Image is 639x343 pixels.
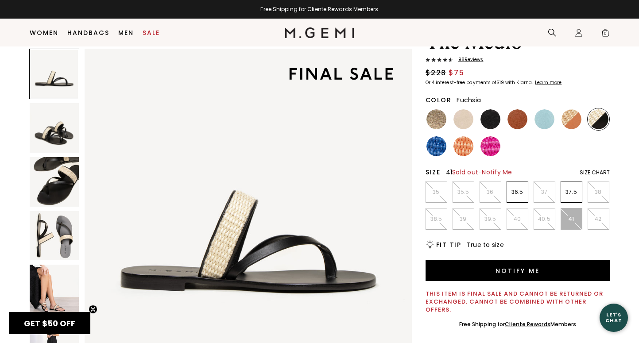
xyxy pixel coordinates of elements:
a: Handbags [67,29,109,36]
img: Capri Blue [534,109,554,129]
p: 38.5 [426,216,447,223]
img: Fuchsia [480,136,500,156]
span: True to size [467,240,504,249]
span: 0 [601,30,610,39]
img: Tan and Natural [562,109,581,129]
span: $75 [449,68,465,78]
button: Close teaser [89,305,97,314]
h2: Fit Tip [436,241,461,248]
h2: Size [426,169,441,176]
p: 39 [453,216,474,223]
p: 40 [507,216,528,223]
p: 35.5 [453,189,474,196]
span: Fuchsia [457,96,481,104]
img: Latte [453,109,473,129]
span: GET $50 OFF [24,318,75,329]
p: 39.5 [480,216,501,223]
div: This item is final sale and cannot be returned or exchanged. Cannot be combined with other offers. [426,290,610,314]
a: Learn more [534,80,562,85]
p: 36 [480,189,501,196]
img: Black and Beige [589,109,608,129]
klarna-placement-style-amount: $19 [496,79,504,86]
a: Women [30,29,58,36]
img: Champagne [426,109,446,129]
img: M.Gemi [285,27,354,38]
p: 42 [588,216,609,223]
div: Let's Chat [600,312,628,323]
p: 38 [588,189,609,196]
klarna-placement-style-cta: Learn more [535,79,562,86]
div: GET $50 OFFClose teaser [9,312,90,334]
img: final sale tag [275,54,406,93]
img: The Medio [30,157,79,207]
span: $228 [426,68,446,78]
p: 37 [534,189,555,196]
img: Orangina [453,136,473,156]
img: Cobalt Blue [426,136,446,156]
a: 98Reviews [426,57,610,64]
span: Notify Me [482,168,512,177]
img: The Medio [30,211,79,261]
span: Sold out - [452,168,512,177]
a: Sale [143,29,160,36]
p: 36.5 [507,189,528,196]
img: Black Leather [480,109,500,129]
a: Cliente Rewards [505,320,550,328]
img: Saddle [507,109,527,129]
button: Notify Me [426,260,610,281]
div: Size Chart [580,169,610,176]
a: Men [118,29,134,36]
h2: Color [426,96,452,104]
img: The Medio [30,265,79,314]
div: Free Shipping for Members [459,321,577,328]
p: 41 [561,216,582,223]
span: 41 [446,168,512,177]
span: 98 Review s [453,57,484,62]
p: 40.5 [534,216,555,223]
img: The Medio [30,103,79,153]
klarna-placement-style-body: Or 4 interest-free payments of [426,79,496,86]
p: 35 [426,189,447,196]
p: 37.5 [561,189,582,196]
klarna-placement-style-body: with Klarna [505,79,534,86]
